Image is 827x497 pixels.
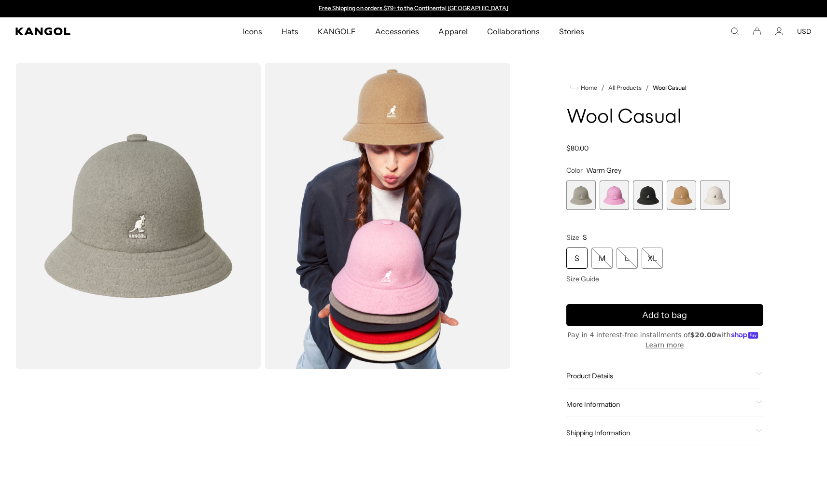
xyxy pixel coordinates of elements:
a: Kangol [15,28,160,35]
a: Icons [233,17,272,45]
a: Accessories [365,17,429,45]
a: KANGOLF [308,17,365,45]
span: Hats [281,17,298,45]
a: Hats [272,17,308,45]
span: Stories [559,17,584,45]
div: L [617,248,638,269]
label: White [700,180,729,210]
img: color-warm-grey [15,63,261,369]
li: / [597,82,604,94]
span: More Information [566,400,752,409]
div: 2 of 5 [600,180,629,210]
span: Product Details [566,372,752,380]
div: 5 of 5 [700,180,729,210]
span: Size Guide [566,275,599,283]
div: 1 of 5 [566,180,596,210]
span: Home [579,84,597,91]
span: Shipping Information [566,428,752,437]
a: Apparel [429,17,477,45]
a: Free Shipping on orders $79+ to the Continental [GEOGRAPHIC_DATA] [319,4,508,12]
img: camel [265,63,510,369]
span: Apparel [438,17,467,45]
summary: Search here [730,27,739,36]
h1: Wool Casual [566,107,763,128]
span: Color [566,166,583,175]
div: M [591,248,613,269]
slideshow-component: Announcement bar [314,5,513,13]
label: Black [633,180,662,210]
label: Warm Grey [566,180,596,210]
div: S [566,248,588,269]
span: Collaborations [487,17,540,45]
div: 1 of 2 [314,5,513,13]
div: 3 of 5 [633,180,662,210]
div: 4 of 5 [667,180,696,210]
li: / [642,82,649,94]
span: $80.00 [566,144,589,152]
div: Announcement [314,5,513,13]
span: Accessories [375,17,419,45]
nav: breadcrumbs [566,82,763,94]
button: Cart [753,27,761,36]
span: S [583,233,587,242]
label: Peony Pink [600,180,629,210]
label: Camel [667,180,696,210]
a: Account [775,27,784,36]
span: KANGOLF [318,17,356,45]
a: All Products [608,84,642,91]
a: Wool Casual [653,84,687,91]
span: Warm Grey [586,166,621,175]
a: Home [570,83,597,92]
button: USD [797,27,812,36]
div: XL [642,248,663,269]
a: Collaborations [477,17,549,45]
span: Size [566,233,579,242]
span: Add to bag [642,309,687,322]
a: Stories [549,17,594,45]
button: Add to bag [566,304,763,326]
span: Icons [243,17,262,45]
